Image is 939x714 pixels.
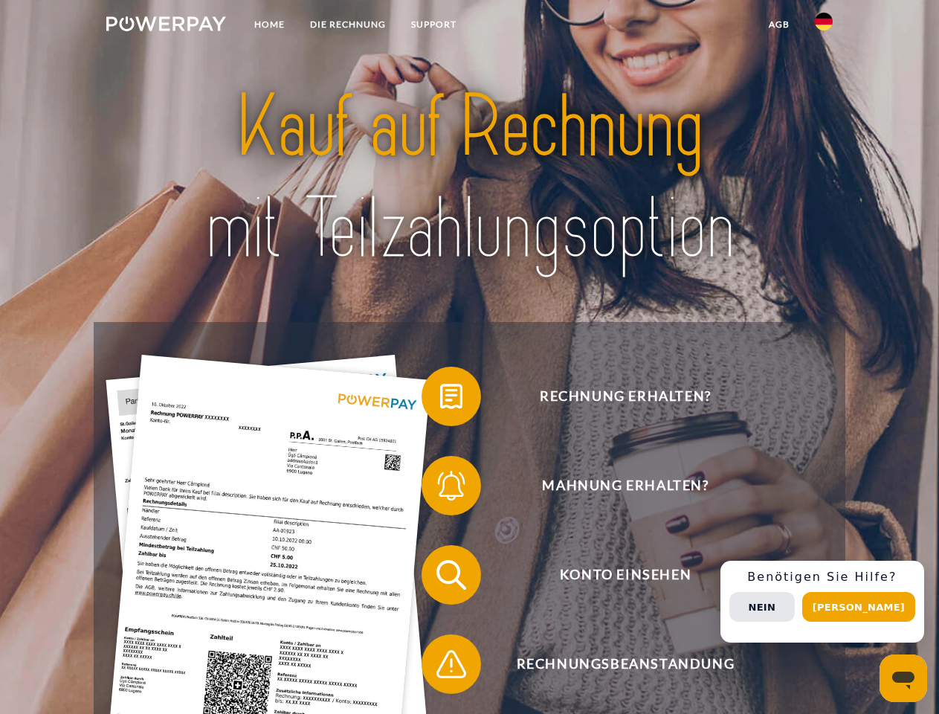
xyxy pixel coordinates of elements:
a: DIE RECHNUNG [297,11,398,38]
a: SUPPORT [398,11,469,38]
img: de [815,13,833,30]
span: Rechnungsbeanstandung [443,634,807,694]
button: Rechnungsbeanstandung [422,634,808,694]
span: Konto einsehen [443,545,807,605]
img: logo-powerpay-white.svg [106,16,226,31]
button: [PERSON_NAME] [802,592,915,622]
img: qb_bill.svg [433,378,470,415]
a: agb [756,11,802,38]
div: Schnellhilfe [720,561,924,643]
img: qb_search.svg [433,556,470,594]
img: qb_warning.svg [433,646,470,683]
iframe: Schaltfläche zum Öffnen des Messaging-Fensters [880,654,927,702]
a: Home [242,11,297,38]
button: Konto einsehen [422,545,808,605]
button: Rechnung erhalten? [422,367,808,426]
button: Nein [729,592,795,622]
img: qb_bell.svg [433,467,470,504]
h3: Benötigen Sie Hilfe? [729,570,915,585]
span: Rechnung erhalten? [443,367,807,426]
img: title-powerpay_de.svg [142,71,797,285]
span: Mahnung erhalten? [443,456,807,515]
button: Mahnung erhalten? [422,456,808,515]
